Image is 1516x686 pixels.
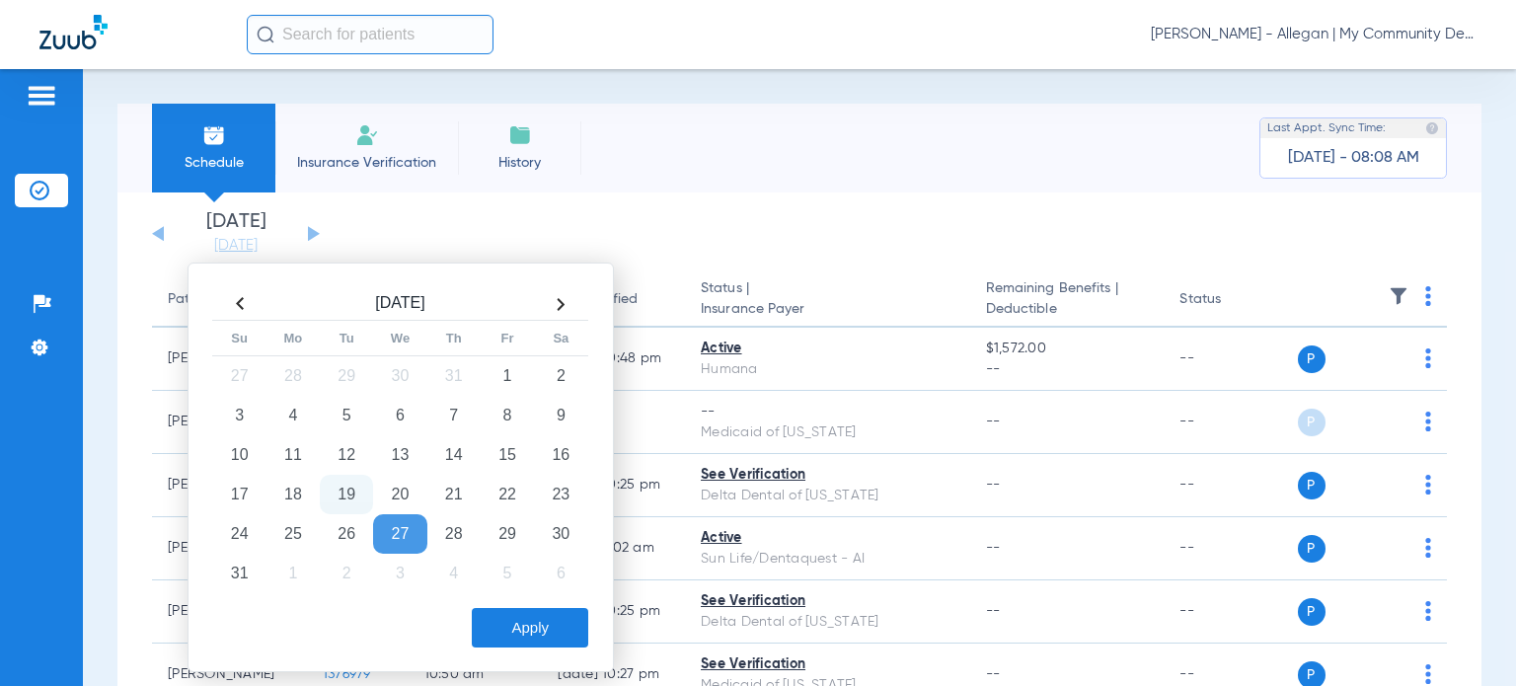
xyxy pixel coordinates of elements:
img: group-dot-blue.svg [1425,286,1431,306]
div: -- [701,402,954,422]
img: group-dot-blue.svg [1425,412,1431,431]
img: last sync help info [1425,121,1439,135]
span: P [1298,345,1326,373]
img: group-dot-blue.svg [1425,538,1431,558]
div: See Verification [701,591,954,612]
span: Deductible [986,299,1149,320]
span: P [1298,472,1326,499]
div: Active [701,528,954,549]
span: P [1298,409,1326,436]
span: -- [986,667,1001,681]
span: -- [986,604,1001,618]
span: P [1298,535,1326,563]
div: Patient Name [168,289,291,310]
div: Active [701,339,954,359]
div: Medicaid of [US_STATE] [701,422,954,443]
div: Humana [701,359,954,380]
span: 1376979 [323,667,371,681]
th: Status | [685,272,970,328]
img: group-dot-blue.svg [1425,348,1431,368]
div: Delta Dental of [US_STATE] [701,486,954,506]
td: -- [1164,454,1297,517]
div: See Verification [701,654,954,675]
td: -- [1164,328,1297,391]
td: -- [1164,391,1297,454]
span: -- [986,415,1001,428]
div: Sun Life/Dentaquest - AI [701,549,954,570]
span: [PERSON_NAME] - Allegan | My Community Dental Centers [1151,25,1477,44]
span: [DATE] - 08:08 AM [1288,148,1419,168]
th: [DATE] [266,288,534,321]
span: -- [986,478,1001,492]
th: Remaining Benefits | [970,272,1165,328]
span: -- [986,541,1001,555]
span: Insurance Verification [290,153,443,173]
div: Patient Name [168,289,255,310]
td: -- [1164,580,1297,644]
a: [DATE] [177,236,295,256]
span: $1,572.00 [986,339,1149,359]
div: Delta Dental of [US_STATE] [701,612,954,633]
span: P [1298,598,1326,626]
span: History [473,153,567,173]
th: Status [1164,272,1297,328]
iframe: Chat Widget [1417,591,1516,686]
img: Schedule [202,123,226,147]
img: Search Icon [257,26,274,43]
img: History [508,123,532,147]
img: filter.svg [1389,286,1408,306]
span: -- [986,359,1149,380]
img: group-dot-blue.svg [1425,475,1431,495]
input: Search for patients [247,15,493,54]
span: Last Appt. Sync Time: [1267,118,1386,138]
span: Schedule [167,153,261,173]
div: See Verification [701,465,954,486]
img: Manual Insurance Verification [355,123,379,147]
img: Zuub Logo [39,15,108,49]
button: Apply [472,608,588,648]
img: hamburger-icon [26,84,57,108]
td: -- [1164,517,1297,580]
span: Insurance Payer [701,299,954,320]
li: [DATE] [177,212,295,256]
